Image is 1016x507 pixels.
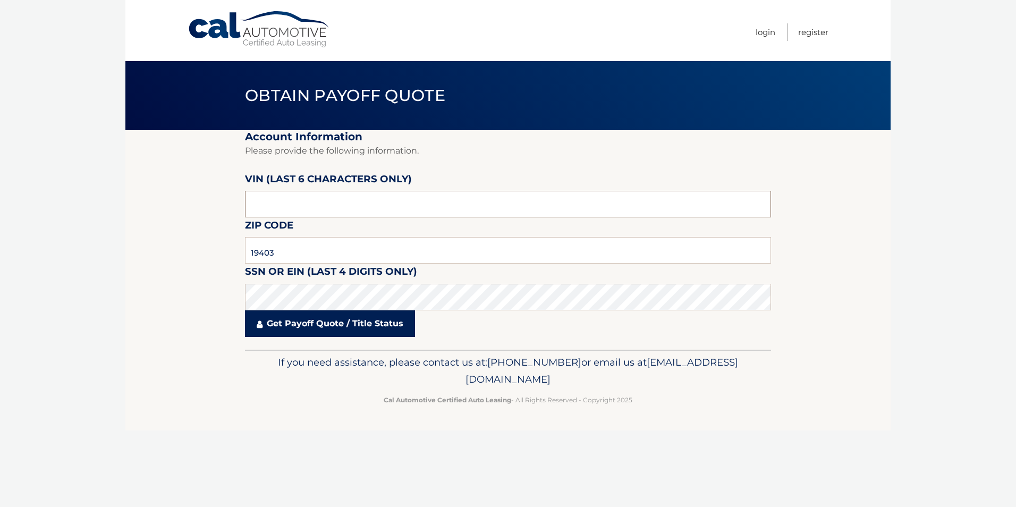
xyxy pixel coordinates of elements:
h2: Account Information [245,130,771,143]
label: SSN or EIN (last 4 digits only) [245,264,417,283]
a: Register [798,23,828,41]
span: Obtain Payoff Quote [245,86,445,105]
label: Zip Code [245,217,293,237]
p: Please provide the following information. [245,143,771,158]
label: VIN (last 6 characters only) [245,171,412,191]
span: [PHONE_NUMBER] [487,356,581,368]
a: Cal Automotive [188,11,331,48]
p: If you need assistance, please contact us at: or email us at [252,354,764,388]
a: Get Payoff Quote / Title Status [245,310,415,337]
p: - All Rights Reserved - Copyright 2025 [252,394,764,405]
strong: Cal Automotive Certified Auto Leasing [384,396,511,404]
a: Login [756,23,775,41]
